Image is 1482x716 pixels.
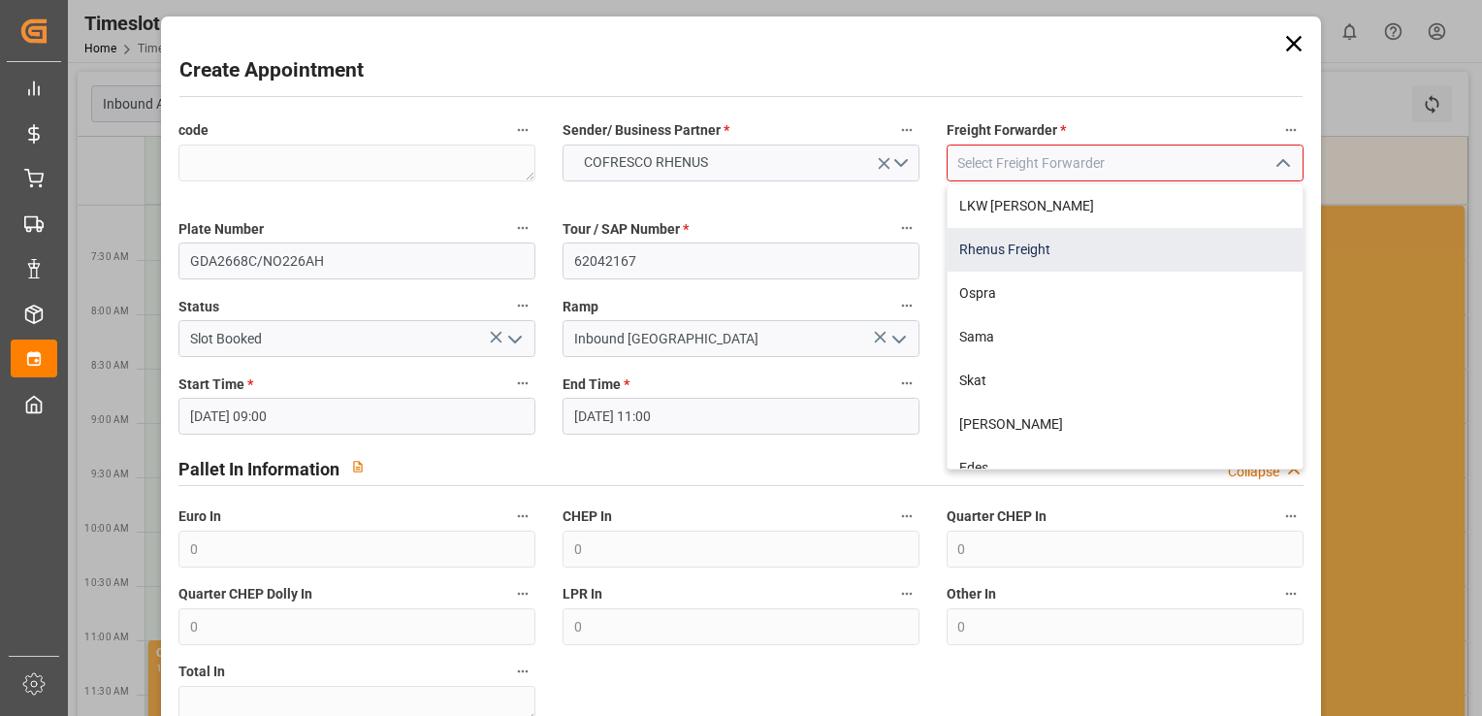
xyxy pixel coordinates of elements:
span: LPR In [563,584,602,604]
span: Ramp [563,297,598,317]
div: Sama [948,315,1303,359]
button: Status [510,293,535,318]
button: Start Time * [510,371,535,396]
button: Euro In [510,504,535,529]
div: Collapse [1228,462,1279,482]
span: Quarter CHEP Dolly In [178,584,312,604]
input: Type to search/select [563,320,919,357]
span: Euro In [178,506,221,527]
div: [PERSON_NAME] [948,403,1303,446]
div: LKW [PERSON_NAME] [948,184,1303,228]
button: LPR In [894,581,919,606]
button: Ramp [894,293,919,318]
button: Freight Forwarder * [1278,117,1304,143]
button: CHEP In [894,504,919,529]
span: Sender/ Business Partner [563,120,729,141]
button: End Time * [894,371,919,396]
span: Start Time [178,374,253,395]
input: Select Freight Forwarder [947,145,1304,181]
span: Plate Number [178,219,264,240]
button: Other In [1278,581,1304,606]
input: DD-MM-YYYY HH:MM [563,398,919,435]
button: Sender/ Business Partner * [894,117,919,143]
button: Tour / SAP Number * [894,215,919,241]
span: Tour / SAP Number [563,219,689,240]
span: Other In [947,584,996,604]
button: close menu [1267,148,1296,179]
span: Freight Forwarder [947,120,1066,141]
span: CHEP In [563,506,612,527]
div: Skat [948,359,1303,403]
span: End Time [563,374,629,395]
span: Quarter CHEP In [947,506,1047,527]
input: Type to search/select [178,320,535,357]
h2: Pallet In Information [178,456,339,482]
span: code [178,120,209,141]
div: Rhenus Freight [948,228,1303,272]
button: code [510,117,535,143]
span: Status [178,297,219,317]
button: Total In [510,659,535,684]
div: Edes [948,446,1303,490]
input: DD-MM-YYYY HH:MM [178,398,535,435]
button: open menu [499,324,529,354]
span: COFRESCO RHENUS [574,152,718,173]
h2: Create Appointment [179,55,364,86]
button: Quarter CHEP Dolly In [510,581,535,606]
button: open menu [563,145,919,181]
button: open menu [883,324,912,354]
button: Plate Number [510,215,535,241]
div: Ospra [948,272,1303,315]
button: Quarter CHEP In [1278,504,1304,529]
span: Total In [178,662,225,682]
